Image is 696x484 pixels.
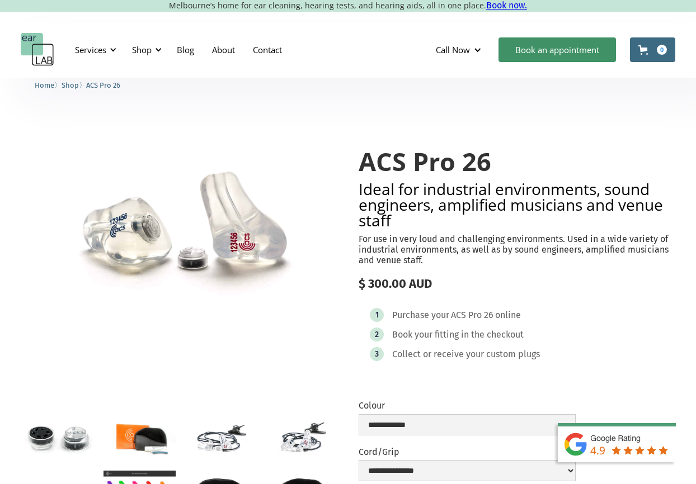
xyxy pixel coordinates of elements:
[359,447,576,457] label: Cord/Grip
[630,37,675,62] a: Open cart
[375,311,379,319] div: 1
[359,181,674,228] h2: Ideal for industrial environments, sound engineers, amplified musicians and venue staff
[392,310,449,321] div: Purchase your
[499,37,616,62] a: Book an appointment
[62,79,79,90] a: Shop
[62,81,79,89] span: Shop
[375,330,379,339] div: 2
[427,33,493,67] div: Call Now
[436,44,470,55] div: Call Now
[375,350,379,358] div: 3
[203,34,244,66] a: About
[392,329,524,340] div: Book your fitting in the checkout
[392,349,540,360] div: Collect or receive your custom plugs
[495,310,521,321] div: online
[86,81,120,89] span: ACS Pro 26
[104,414,176,462] a: open lightbox
[35,79,54,90] a: Home
[86,79,120,90] a: ACS Pro 26
[35,81,54,89] span: Home
[451,310,493,321] div: ACS Pro 26
[359,148,674,175] h1: ACS Pro 26
[657,45,667,55] div: 0
[168,34,203,66] a: Blog
[75,44,106,55] div: Services
[125,33,165,67] div: Shop
[68,33,120,67] div: Services
[132,44,152,55] div: Shop
[185,414,257,461] a: open lightbox
[359,234,674,266] p: For use in very loud and challenging environments. Used in a wide variety of industrial environme...
[21,33,54,67] a: home
[62,79,86,91] li: 〉
[35,79,62,91] li: 〉
[22,414,95,461] a: open lightbox
[22,125,337,341] a: open lightbox
[265,414,337,461] a: open lightbox
[244,34,291,66] a: Contact
[359,400,576,411] label: Colour
[22,125,337,341] img: ACS Pro 26
[359,277,674,291] div: $ 300.00 AUD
